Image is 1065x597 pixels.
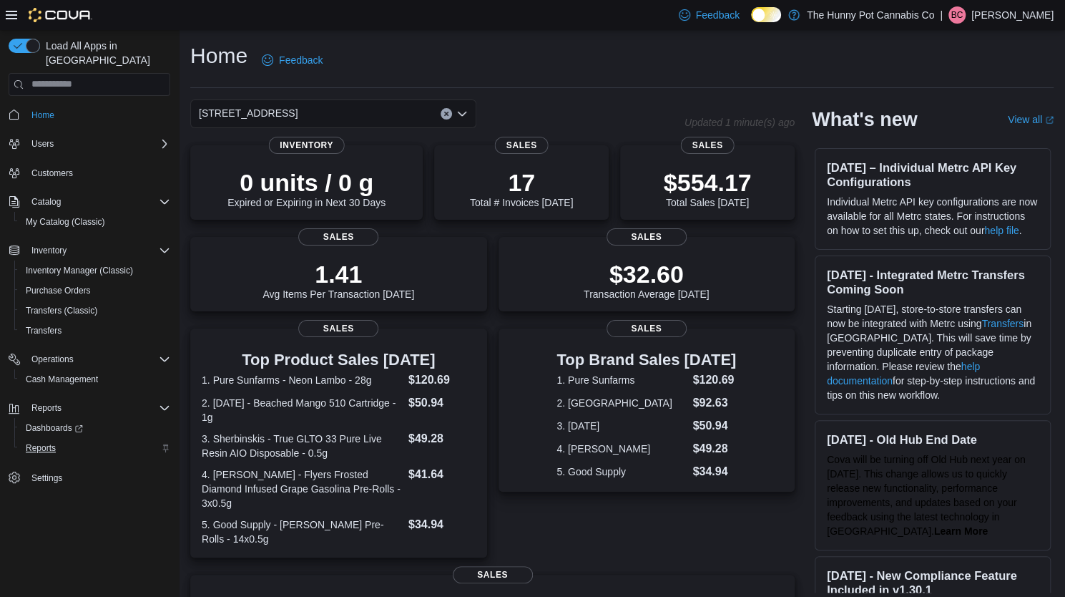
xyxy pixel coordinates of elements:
dd: $34.94 [692,463,736,480]
p: Updated 1 minute(s) ago [684,117,795,128]
span: Users [31,138,54,150]
span: Transfers (Classic) [20,302,170,319]
dt: 3. Sherbinskis - True GLTO 33 Pure Live Resin AIO Disposable - 0.5g [202,432,403,460]
a: help file [984,225,1019,236]
a: Feedback [673,1,745,29]
span: Reports [31,402,62,414]
dt: 2. [DATE] - Beached Mango 510 Cartridge - 1g [202,396,403,424]
button: Operations [26,351,79,368]
button: Transfers (Classic) [14,301,176,321]
span: Inventory [268,137,345,154]
p: Starting [DATE], store-to-store transfers can now be integrated with Metrc using in [GEOGRAPHIC_D... [827,302,1039,402]
span: Transfers [20,322,170,339]
a: Dashboards [20,419,89,437]
button: Users [26,135,59,152]
div: Total Sales [DATE] [664,168,752,208]
button: Cash Management [14,369,176,389]
h3: [DATE] – Individual Metrc API Key Configurations [827,160,1039,189]
dt: 2. [GEOGRAPHIC_DATA] [556,396,687,410]
dd: $41.64 [408,466,476,483]
dt: 4. [PERSON_NAME] [556,442,687,456]
a: Purchase Orders [20,282,97,299]
dt: 1. Pure Sunfarms - Neon Lambo - 28g [202,373,403,387]
span: Customers [26,164,170,182]
button: Clear input [441,108,452,120]
button: Reports [3,398,176,418]
a: Transfers [981,318,1024,329]
a: Cash Management [20,371,104,388]
span: Dashboards [26,422,83,434]
div: Expired or Expiring in Next 30 Days [227,168,386,208]
h3: [DATE] - New Compliance Feature Included in v1.30.1 [827,568,1039,597]
button: Users [3,134,176,154]
h3: [DATE] - Old Hub End Date [827,432,1039,447]
span: Settings [26,468,170,486]
div: Total # Invoices [DATE] [470,168,573,208]
a: Dashboards [14,418,176,438]
a: Transfers [20,322,67,339]
button: Home [3,105,176,125]
span: BC [951,6,963,24]
button: Catalog [26,193,67,210]
dd: $50.94 [692,417,736,435]
a: Transfers (Classic) [20,302,103,319]
input: Dark Mode [751,7,781,22]
button: Transfers [14,321,176,341]
button: My Catalog (Classic) [14,212,176,232]
button: Settings [3,467,176,487]
button: Inventory [26,242,72,259]
span: Catalog [26,193,170,210]
button: Purchase Orders [14,281,176,301]
p: 17 [470,168,573,197]
span: Users [26,135,170,152]
dd: $49.28 [692,440,736,457]
span: Cash Management [20,371,170,388]
span: Transfers (Classic) [26,305,97,316]
dd: $49.28 [408,430,476,447]
span: Sales [298,228,378,246]
span: Cova will be turning off Old Hub next year on [DATE]. This change allows us to quickly release ne... [827,454,1026,537]
span: Sales [453,566,533,583]
span: Feedback [696,8,740,22]
span: Operations [26,351,170,368]
dd: $50.94 [408,394,476,412]
span: [STREET_ADDRESS] [199,105,298,122]
span: Feedback [279,53,323,67]
h3: Top Product Sales [DATE] [202,351,476,369]
button: Catalog [3,192,176,212]
p: $32.60 [584,260,710,288]
span: Inventory [26,242,170,259]
div: Transaction Average [DATE] [584,260,710,300]
a: Inventory Manager (Classic) [20,262,139,279]
h1: Home [190,42,247,70]
button: Inventory [3,241,176,261]
button: Open list of options [456,108,468,120]
span: Sales [681,137,735,154]
a: Learn More [934,525,988,537]
p: | [940,6,943,24]
p: 1.41 [262,260,414,288]
span: Purchase Orders [20,282,170,299]
nav: Complex example [9,99,170,525]
span: Inventory Manager (Classic) [26,265,133,276]
div: Brody Chabot [948,6,966,24]
dd: $34.94 [408,516,476,533]
span: Purchase Orders [26,285,91,296]
button: Reports [14,438,176,458]
span: Dashboards [20,419,170,437]
p: Individual Metrc API key configurations are now available for all Metrc states. For instructions ... [827,195,1039,238]
a: Customers [26,165,79,182]
button: Operations [3,349,176,369]
span: My Catalog (Classic) [26,216,105,228]
span: Operations [31,354,74,365]
span: Inventory Manager (Classic) [20,262,170,279]
dd: $120.69 [408,372,476,389]
a: My Catalog (Classic) [20,213,111,230]
span: Load All Apps in [GEOGRAPHIC_DATA] [40,39,170,67]
span: Home [31,110,54,121]
h3: Top Brand Sales [DATE] [556,351,736,369]
span: Cash Management [26,374,98,385]
a: Settings [26,470,68,487]
span: Reports [26,442,56,454]
a: Feedback [256,46,328,74]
